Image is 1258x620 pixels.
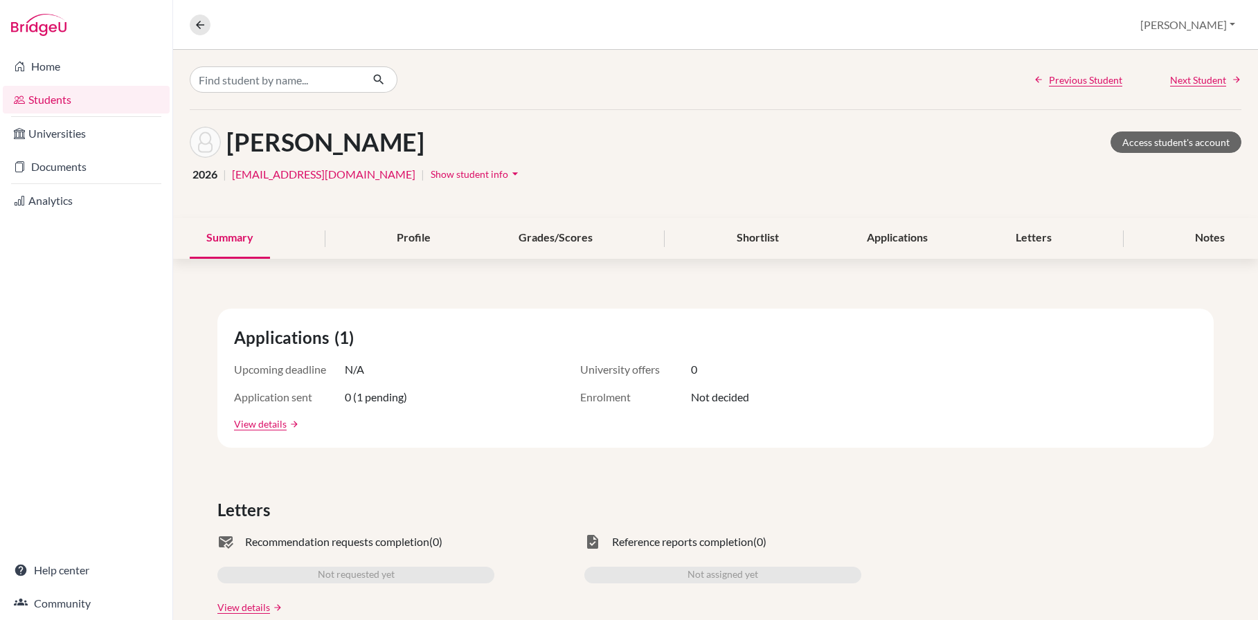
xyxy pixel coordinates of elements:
span: Show student info [431,168,508,180]
span: University offers [580,361,691,378]
i: arrow_drop_down [508,167,522,181]
div: Notes [1178,218,1241,259]
button: Show student infoarrow_drop_down [430,163,523,185]
span: Reference reports completion [612,534,753,550]
span: Not requested yet [318,567,395,583]
a: Universities [3,120,170,147]
span: Recommendation requests completion [245,534,429,550]
span: (0) [429,534,442,550]
span: Upcoming deadline [234,361,345,378]
div: Summary [190,218,270,259]
span: Application sent [234,389,345,405]
span: 0 (1 pending) [345,389,407,405]
button: [PERSON_NAME] [1134,12,1241,38]
input: Find student by name... [190,66,361,93]
span: (0) [753,534,766,550]
div: Profile [380,218,447,259]
span: | [421,166,424,183]
a: arrow_forward [270,603,282,612]
a: Home [3,53,170,80]
h1: [PERSON_NAME] [226,127,424,157]
a: Students [3,86,170,113]
div: Grades/Scores [502,218,609,259]
a: Next Student [1170,73,1241,87]
a: arrow_forward [287,419,299,429]
span: N/A [345,361,364,378]
span: Enrolment [580,389,691,405]
div: Applications [850,218,944,259]
a: View details [234,417,287,431]
span: Not decided [691,389,749,405]
span: Letters [217,498,276,522]
a: Help center [3,556,170,584]
span: 2026 [192,166,217,183]
a: Previous Student [1034,73,1122,87]
span: Previous Student [1049,73,1122,87]
span: (1) [334,325,359,350]
a: View details [217,600,270,614]
div: Letters [999,218,1068,259]
a: Access student's account [1111,131,1241,153]
img: Jolin Smith-Miles's avatar [190,127,221,158]
span: task [584,534,601,550]
div: Shortlist [720,218,796,259]
span: Applications [234,325,334,350]
span: 0 [691,361,697,378]
a: Documents [3,153,170,181]
span: Next Student [1170,73,1226,87]
span: | [223,166,226,183]
a: Analytics [3,187,170,215]
a: Community [3,590,170,617]
img: Bridge-U [11,14,66,36]
span: Not assigned yet [688,567,758,583]
span: mark_email_read [217,534,234,550]
a: [EMAIL_ADDRESS][DOMAIN_NAME] [232,166,415,183]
